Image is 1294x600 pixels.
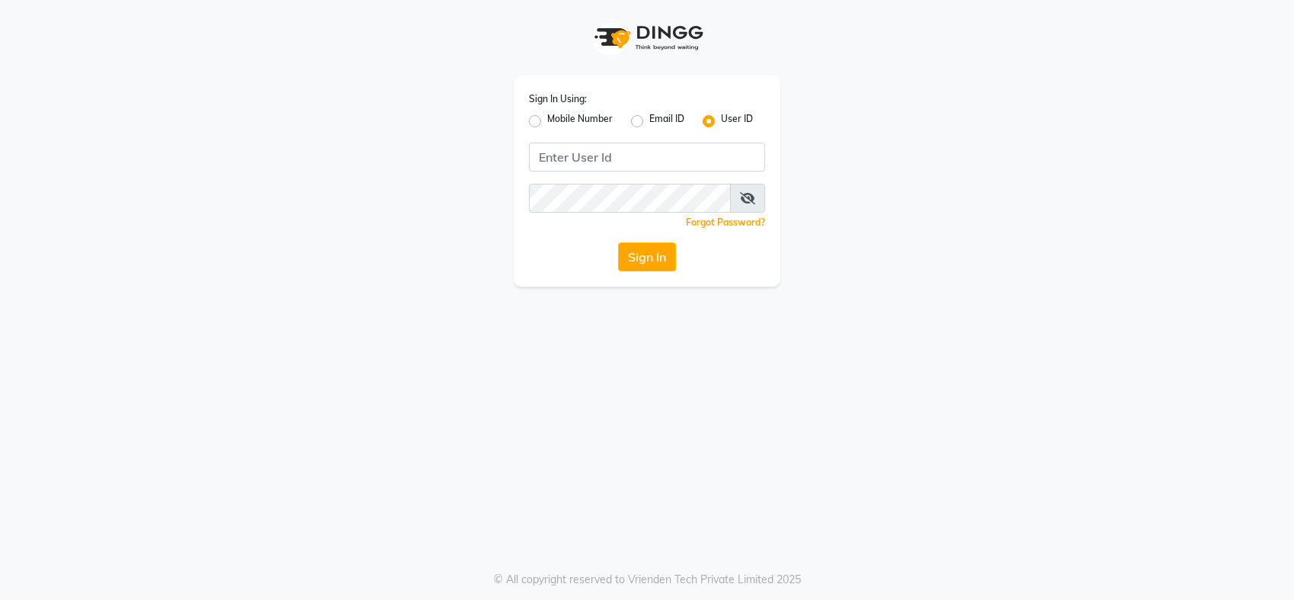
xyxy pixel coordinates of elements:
button: Sign In [618,242,676,271]
label: Mobile Number [547,112,613,130]
label: Email ID [649,112,684,130]
img: logo1.svg [586,15,708,60]
label: Sign In Using: [529,92,587,106]
a: Forgot Password? [686,217,765,228]
input: Username [529,143,765,172]
input: Username [529,184,731,213]
label: User ID [721,112,753,130]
